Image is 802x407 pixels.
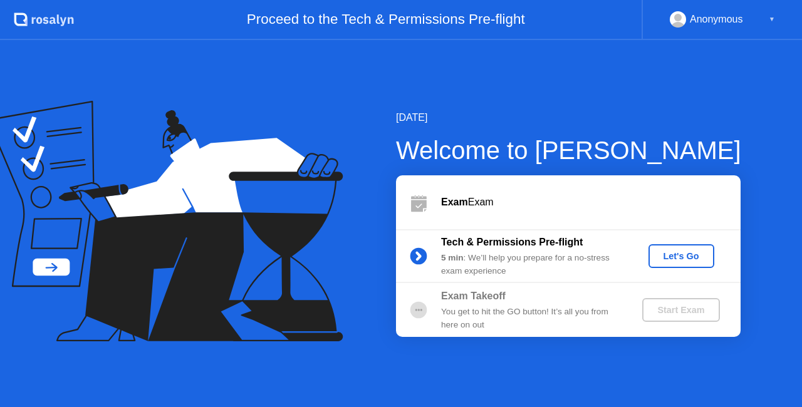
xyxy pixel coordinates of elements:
div: Let's Go [654,251,709,261]
b: Exam [441,197,468,207]
div: Exam [441,195,741,210]
button: Let's Go [648,244,714,268]
div: Anonymous [690,11,743,28]
div: [DATE] [396,110,741,125]
div: Start Exam [647,305,714,315]
b: Exam Takeoff [441,291,506,301]
div: You get to hit the GO button! It’s all you from here on out [441,306,622,331]
div: ▼ [769,11,775,28]
div: Welcome to [PERSON_NAME] [396,131,741,169]
b: 5 min [441,253,464,262]
b: Tech & Permissions Pre-flight [441,237,583,247]
div: : We’ll help you prepare for a no-stress exam experience [441,252,622,277]
button: Start Exam [642,298,719,322]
